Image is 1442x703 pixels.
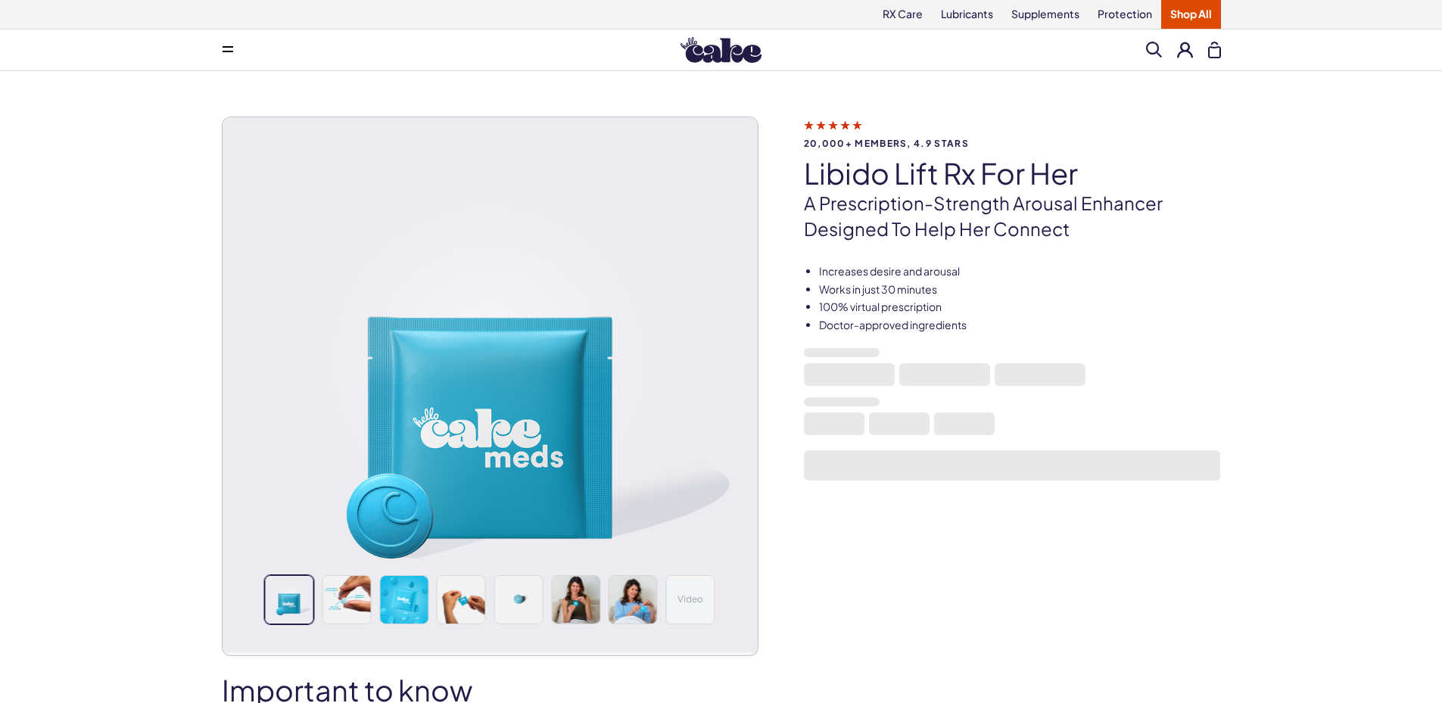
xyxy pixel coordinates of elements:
[819,318,1221,333] li: Doctor-approved ingredients
[677,593,703,605] span: Video
[804,118,1221,148] a: 20,000+ members, 4.9 stars
[266,576,313,624] img: Libido Lift Rx For Her
[681,37,761,63] img: Hello Cake
[804,157,1221,189] h1: Libido Lift Rx For Her
[804,191,1221,241] p: A prescription-strength arousal enhancer designed to help her connect
[552,576,600,624] img: Libido Lift Rx For Her
[819,300,1221,315] li: 100% virtual prescription
[609,576,657,624] img: Libido Lift Rx For Her
[380,576,428,624] img: Libido Lift Rx For Her
[322,576,370,624] img: Libido Lift Rx For Her
[819,282,1221,297] li: Works in just 30 minutes
[494,576,542,624] img: Libido Lift Rx For Her
[438,576,485,624] img: Libido Lift Rx For Her
[223,117,758,652] img: Libido Lift Rx For Her
[804,138,1221,148] span: 20,000+ members, 4.9 stars
[819,264,1221,279] li: Increases desire and arousal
